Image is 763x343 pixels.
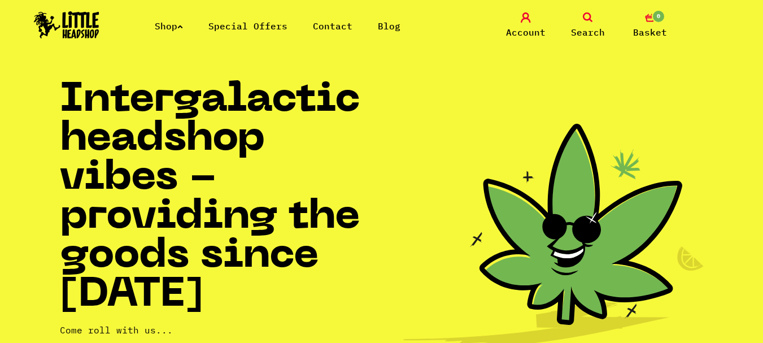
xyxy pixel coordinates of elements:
h1: Intergalactic headshop vibes - providing the goods since [DATE] [60,81,382,315]
a: Contact [313,20,352,32]
span: 0 [652,10,665,23]
span: Basket [633,25,667,39]
p: Come roll with us... [60,323,382,337]
a: Search [560,12,616,39]
a: Special Offers [208,20,287,32]
span: Search [571,25,605,39]
img: Little Head Shop Logo [34,11,99,38]
span: Account [506,25,546,39]
a: Shop [155,20,183,32]
a: Blog [378,20,400,32]
a: 0 Basket [622,12,678,39]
